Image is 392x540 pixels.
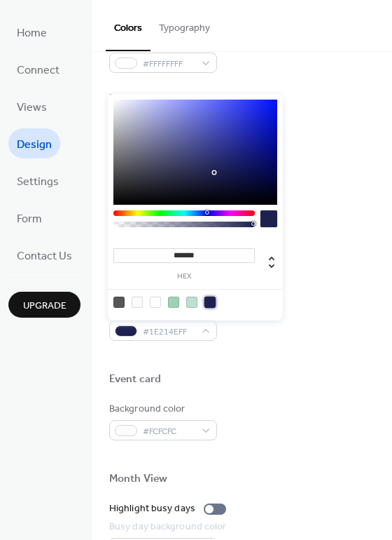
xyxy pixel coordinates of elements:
span: Settings [17,171,59,193]
span: Design [17,134,52,156]
div: rgb(159, 209, 181) [168,297,179,308]
span: Form [17,208,42,230]
span: Contact Us [17,245,72,267]
div: Background color [109,402,214,417]
a: Form [8,203,50,233]
div: rgb(255, 255, 255) [150,297,161,308]
a: Home [8,17,55,47]
label: hex [113,273,255,281]
a: Design [8,128,60,158]
button: Upgrade [8,292,80,318]
a: Settings [8,166,67,196]
div: Month View [109,472,167,487]
div: Event card [109,372,161,387]
div: Highlight busy days [109,501,195,516]
span: Home [17,22,47,44]
div: Busy day background color [109,520,227,534]
a: Views [8,91,55,121]
div: rgb(252, 252, 252) [132,297,143,308]
span: #FFFFFFFF [143,57,195,72]
a: Connect [8,54,68,84]
span: #FCFCFC [143,424,195,439]
div: rgb(30, 33, 78) [204,297,216,308]
span: #1E214EFF [143,325,195,339]
a: Contact Us [8,240,80,270]
div: Default event color [109,90,214,105]
div: rgb(191, 223, 210) [186,297,197,308]
span: Connect [17,60,59,81]
div: rgb(86, 86, 86) [113,297,125,308]
span: Upgrade [23,299,66,313]
span: Views [17,97,47,119]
